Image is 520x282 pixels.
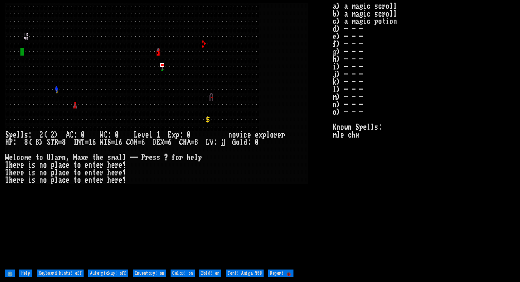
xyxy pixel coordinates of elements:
[133,270,166,277] input: Inventory: on
[13,161,17,169] div: e
[73,154,77,161] div: M
[47,139,51,146] div: S
[100,161,104,169] div: r
[270,131,274,139] div: o
[81,139,85,146] div: T
[85,177,88,184] div: e
[43,161,47,169] div: o
[111,154,115,161] div: m
[100,169,104,177] div: r
[187,154,191,161] div: h
[199,270,221,277] input: Bold: on
[85,169,88,177] div: e
[255,139,259,146] div: 0
[111,161,115,169] div: e
[58,154,62,161] div: r
[226,270,264,277] input: Font: Amiga 500
[232,139,236,146] div: G
[141,131,145,139] div: v
[130,154,134,161] div: -
[9,154,13,161] div: e
[164,139,168,146] div: =
[77,177,81,184] div: o
[62,154,66,161] div: n
[168,131,172,139] div: E
[126,139,130,146] div: C
[236,139,240,146] div: o
[54,169,58,177] div: l
[240,139,244,146] div: l
[138,131,141,139] div: e
[96,169,100,177] div: e
[54,161,58,169] div: l
[198,154,202,161] div: p
[100,131,104,139] div: W
[123,169,126,177] div: !
[9,139,13,146] div: P
[119,177,123,184] div: e
[236,131,240,139] div: v
[17,154,20,161] div: c
[24,154,28,161] div: m
[111,169,115,177] div: e
[43,169,47,177] div: o
[17,161,20,169] div: r
[179,131,183,139] div: :
[107,161,111,169] div: h
[134,139,138,146] div: N
[111,139,115,146] div: =
[81,131,85,139] div: 0
[123,161,126,169] div: !
[9,161,13,169] div: h
[9,169,13,177] div: h
[247,139,251,146] div: :
[134,154,138,161] div: -
[28,161,32,169] div: i
[123,154,126,161] div: l
[54,131,58,139] div: )
[104,131,107,139] div: C
[88,139,92,146] div: 1
[88,161,92,169] div: n
[115,161,119,169] div: r
[149,154,153,161] div: e
[206,139,210,146] div: L
[17,131,20,139] div: l
[266,131,270,139] div: l
[13,169,17,177] div: e
[39,154,43,161] div: o
[54,139,58,146] div: R
[157,139,160,146] div: E
[138,139,141,146] div: =
[187,131,191,139] div: 0
[37,270,84,277] input: Keyboard hints: off
[107,154,111,161] div: s
[96,154,100,161] div: h
[62,177,66,184] div: c
[20,161,24,169] div: e
[36,139,39,146] div: 8
[77,169,81,177] div: o
[157,154,160,161] div: s
[13,154,17,161] div: l
[32,161,36,169] div: s
[66,169,70,177] div: e
[28,131,32,139] div: :
[179,154,183,161] div: r
[88,177,92,184] div: n
[36,154,39,161] div: t
[100,177,104,184] div: r
[9,131,13,139] div: p
[51,161,54,169] div: p
[123,177,126,184] div: !
[244,139,247,146] div: d
[13,139,17,146] div: :
[17,177,20,184] div: r
[39,177,43,184] div: n
[228,131,232,139] div: n
[92,161,96,169] div: t
[115,131,119,139] div: 0
[5,177,9,184] div: T
[17,169,20,177] div: r
[73,131,77,139] div: :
